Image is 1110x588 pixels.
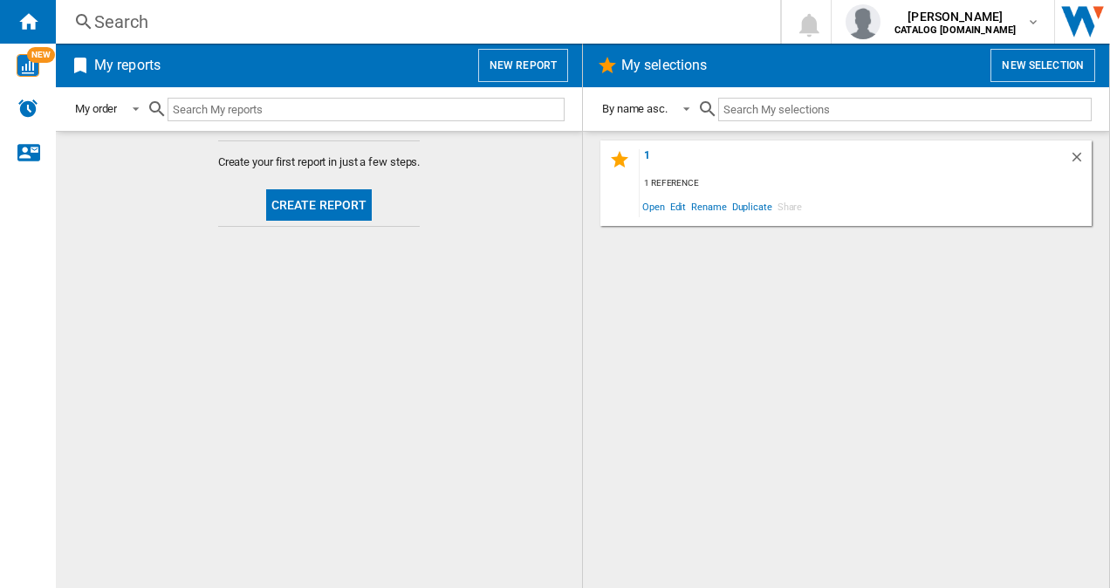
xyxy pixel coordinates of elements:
div: 1 reference [640,173,1092,195]
div: By name asc. [602,102,668,115]
span: Edit [668,195,689,218]
b: CATALOG [DOMAIN_NAME] [894,24,1016,36]
div: Delete [1069,149,1092,173]
h2: My reports [91,49,164,82]
span: Create your first report in just a few steps. [218,154,421,170]
span: Share [775,195,805,218]
img: profile.jpg [846,4,880,39]
input: Search My selections [718,98,1092,121]
h2: My selections [618,49,710,82]
span: [PERSON_NAME] [894,8,1016,25]
img: wise-card.svg [17,54,39,77]
span: Rename [689,195,729,218]
div: 1 [640,149,1069,173]
img: alerts-logo.svg [17,98,38,119]
button: New report [478,49,568,82]
span: Open [640,195,668,218]
span: Duplicate [730,195,775,218]
span: NEW [27,47,55,63]
input: Search My reports [168,98,565,121]
div: Search [94,10,735,34]
div: My order [75,102,117,115]
button: Create report [266,189,373,221]
button: New selection [990,49,1095,82]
